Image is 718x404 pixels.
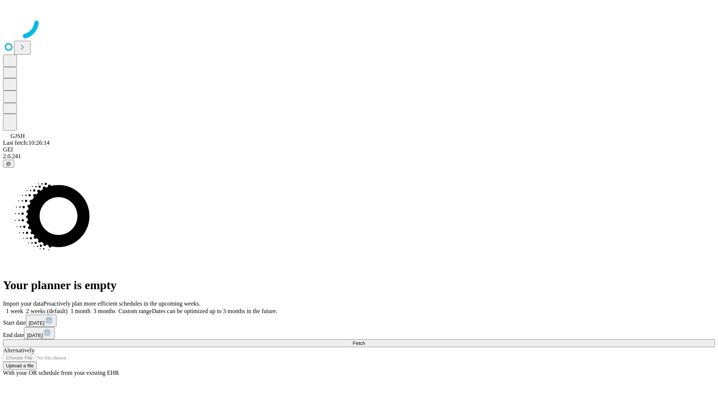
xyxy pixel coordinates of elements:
[3,140,50,146] span: Last fetch: 10:26:14
[6,161,11,166] span: @
[3,153,715,160] div: 2.0.241
[3,370,119,376] span: With your OR schedule from your existing EHR
[3,146,715,153] div: GEI
[71,308,90,314] span: 1 month
[6,308,23,314] span: 1 week
[3,347,34,353] span: Alternatively
[353,340,365,346] span: Fetch
[26,315,56,327] button: [DATE]
[27,333,43,338] span: [DATE]
[29,320,45,326] span: [DATE]
[3,160,14,168] button: @
[3,315,715,327] div: Start date
[10,133,25,139] span: GJSH
[3,278,715,292] h1: Your planner is empty
[3,327,715,339] div: End date
[24,327,55,339] button: [DATE]
[3,339,715,347] button: Fetch
[152,308,277,314] span: Dates can be optimized up to 3 months in the future.
[93,308,116,314] span: 3 months
[26,308,68,314] span: 2 weeks (default)
[3,300,43,307] span: Import your data
[43,300,200,307] span: Proactively plan more efficient schedules in the upcoming weeks.
[119,308,152,314] span: Custom range
[3,362,37,370] button: Upload a file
